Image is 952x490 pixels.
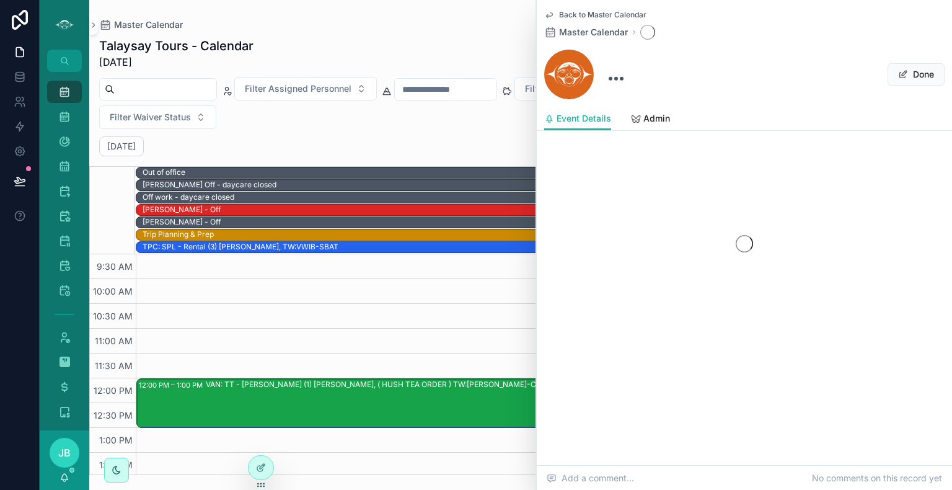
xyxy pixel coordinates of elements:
[143,205,221,215] div: [PERSON_NAME] - Off
[92,360,136,371] span: 11:30 AM
[544,26,628,38] a: Master Calendar
[99,19,183,31] a: Master Calendar
[143,180,276,190] div: [PERSON_NAME] Off - daycare closed
[107,140,136,153] h2: [DATE]
[557,112,611,125] span: Event Details
[55,15,74,35] img: App logo
[143,229,214,240] div: Trip Planning & Prep
[143,204,221,215] div: Candace - Off
[143,242,338,252] div: TPC: SPL - Rental (3) [PERSON_NAME], TW:VWIB-SBAT
[143,167,185,177] div: Out of office
[90,286,136,296] span: 10:00 AM
[114,19,183,31] span: Master Calendar
[58,445,71,460] span: JB
[525,82,614,95] span: Filter Payment Status
[547,472,634,484] span: Add a comment...
[143,167,185,178] div: Out of office
[143,217,221,227] div: [PERSON_NAME] - Off
[631,107,670,132] a: Admin
[143,179,276,190] div: Becky Off - daycare closed
[94,261,136,272] span: 9:30 AM
[96,435,136,445] span: 1:00 PM
[143,229,214,239] div: Trip Planning & Prep
[245,82,351,95] span: Filter Assigned Personnel
[137,379,951,427] div: 12:00 PM – 1:00 PMVAN: TT - [PERSON_NAME] (1) [PERSON_NAME], ( HUSH TEA ORDER ) TW:[PERSON_NAME]-...
[110,111,191,123] span: Filter Waiver Status
[96,460,136,470] span: 1:30 PM
[888,63,945,86] button: Done
[90,385,136,396] span: 12:00 PM
[812,472,942,484] span: No comments on this record yet
[90,311,136,321] span: 10:30 AM
[559,26,628,38] span: Master Calendar
[99,105,216,129] button: Select Button
[206,380,552,390] div: VAN: TT - [PERSON_NAME] (1) [PERSON_NAME], ( HUSH TEA ORDER ) TW:[PERSON_NAME]-CKZQ
[559,10,646,20] span: Back to Master Calendar
[139,379,206,391] div: 12:00 PM – 1:00 PM
[544,10,646,20] a: Back to Master Calendar
[143,192,234,203] div: Off work - daycare closed
[40,72,89,430] div: scrollable content
[643,112,670,125] span: Admin
[234,77,377,100] button: Select Button
[92,336,136,346] span: 11:00 AM
[99,55,253,69] span: [DATE]
[143,216,221,228] div: Candace - Off
[544,107,611,131] a: Event Details
[90,410,136,421] span: 12:30 PM
[143,241,338,252] div: TPC: SPL - Rental (3) Elea Hardy-Charbonnier, TW:VWIB-SBAT
[514,77,639,100] button: Select Button
[99,37,253,55] h1: Talaysay Tours - Calendar
[143,192,234,202] div: Off work - daycare closed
